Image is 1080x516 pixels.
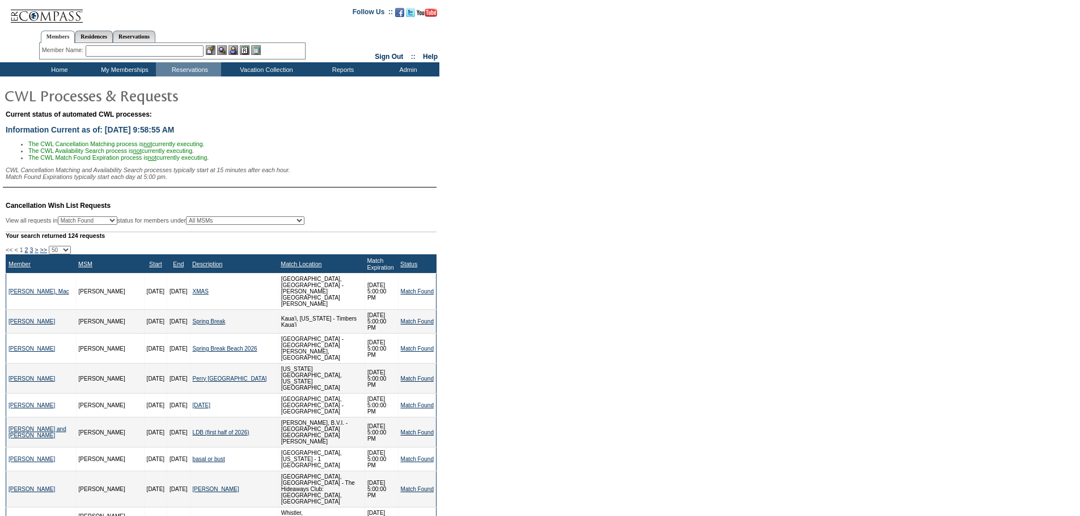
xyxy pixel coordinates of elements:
[76,447,144,471] td: [PERSON_NAME]
[401,376,434,382] a: Match Found
[6,246,12,253] span: <<
[365,274,398,310] td: [DATE] 5:00:00 PM
[193,429,249,436] a: LDB (first half of 2026)
[423,53,438,61] a: Help
[144,471,167,508] td: [DATE]
[375,53,403,61] a: Sign Out
[278,334,365,364] td: [GEOGRAPHIC_DATA] - [GEOGRAPHIC_DATA][PERSON_NAME], [GEOGRAPHIC_DATA]
[278,274,365,310] td: [GEOGRAPHIC_DATA], [GEOGRAPHIC_DATA] - [PERSON_NAME][GEOGRAPHIC_DATA][PERSON_NAME]
[309,62,374,76] td: Reports
[28,147,194,154] span: The CWL Availability Search process is currently executing.
[42,45,86,55] div: Member Name:
[20,246,23,253] span: 1
[193,288,209,295] a: XMAS
[76,364,144,394] td: [PERSON_NAME]
[401,346,434,352] a: Match Found
[193,402,210,408] a: [DATE]
[35,246,38,253] a: >
[417,11,437,18] a: Subscribe to our YouTube Channel
[9,288,69,295] a: [PERSON_NAME], Mac
[76,310,144,334] td: [PERSON_NAME]
[365,310,398,334] td: [DATE] 5:00:00 PM
[411,53,416,61] span: ::
[6,232,437,239] div: Your search returned 124 requests
[144,447,167,471] td: [DATE]
[278,310,365,334] td: Kaua'i, [US_STATE] - Timbers Kaua'i
[26,62,91,76] td: Home
[395,8,404,17] img: Become our fan on Facebook
[40,246,47,253] a: >>
[144,310,167,334] td: [DATE]
[228,45,238,55] img: Impersonate
[278,471,365,508] td: [GEOGRAPHIC_DATA], [GEOGRAPHIC_DATA] - The Hideaways Club: [GEOGRAPHIC_DATA], [GEOGRAPHIC_DATA]
[75,31,113,42] a: Residences
[401,288,434,295] a: Match Found
[148,154,156,161] u: not
[167,334,190,364] td: [DATE]
[6,167,437,180] div: CWL Cancellation Matching and Availability Search processes typically start at 15 minutes after e...
[167,394,190,417] td: [DATE]
[167,471,190,508] td: [DATE]
[193,318,226,325] a: Spring Break
[167,447,190,471] td: [DATE]
[76,471,144,508] td: [PERSON_NAME]
[25,246,28,253] a: 2
[401,402,434,408] a: Match Found
[193,456,225,462] a: basal or bust
[9,261,31,267] a: Member
[365,364,398,394] td: [DATE] 5:00:00 PM
[240,45,249,55] img: Reservations
[417,8,437,17] img: Subscribe to our YouTube Channel
[365,334,398,364] td: [DATE] 5:00:00 PM
[400,261,417,267] a: Status
[365,447,398,471] td: [DATE] 5:00:00 PM
[133,147,142,154] u: not
[251,45,261,55] img: b_calculator.gif
[144,417,167,447] td: [DATE]
[406,8,415,17] img: Follow us on Twitter
[401,456,434,462] a: Match Found
[144,274,167,310] td: [DATE]
[113,31,155,42] a: Reservations
[353,7,393,20] td: Follow Us ::
[365,417,398,447] td: [DATE] 5:00:00 PM
[78,261,92,267] a: MSM
[193,486,239,492] a: [PERSON_NAME]
[9,318,55,325] a: [PERSON_NAME]
[144,334,167,364] td: [DATE]
[9,346,55,352] a: [PERSON_NAME]
[6,216,304,225] div: View all requests in status for members under
[401,318,434,325] a: Match Found
[144,364,167,394] td: [DATE]
[143,140,152,147] u: not
[76,417,144,447] td: [PERSON_NAME]
[76,334,144,364] td: [PERSON_NAME]
[401,429,434,436] a: Match Found
[76,394,144,417] td: [PERSON_NAME]
[29,246,33,253] a: 3
[28,154,209,161] span: The CWL Match Found Expiration process is currently executing.
[91,62,156,76] td: My Memberships
[278,364,365,394] td: [US_STATE][GEOGRAPHIC_DATA], [US_STATE][GEOGRAPHIC_DATA]
[193,346,257,352] a: Spring Break Beach 2026
[41,31,75,43] a: Members
[281,261,321,267] a: Match Location
[9,376,55,382] a: [PERSON_NAME]
[278,417,365,447] td: [PERSON_NAME], B.V.I. - [GEOGRAPHIC_DATA] [GEOGRAPHIC_DATA][PERSON_NAME]
[374,62,439,76] td: Admin
[217,45,227,55] img: View
[9,426,66,438] a: [PERSON_NAME] and [PERSON_NAME]
[401,486,434,492] a: Match Found
[9,486,55,492] a: [PERSON_NAME]
[278,394,365,417] td: [GEOGRAPHIC_DATA], [GEOGRAPHIC_DATA] - [GEOGRAPHIC_DATA]
[193,376,267,382] a: Perry [GEOGRAPHIC_DATA]
[144,394,167,417] td: [DATE]
[365,394,398,417] td: [DATE] 5:00:00 PM
[28,140,205,147] span: The CWL Cancellation Matching process is currently executing.
[206,45,215,55] img: b_edit.gif
[14,246,18,253] span: <
[156,62,221,76] td: Reservations
[192,261,222,267] a: Description
[365,471,398,508] td: [DATE] 5:00:00 PM
[9,456,55,462] a: [PERSON_NAME]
